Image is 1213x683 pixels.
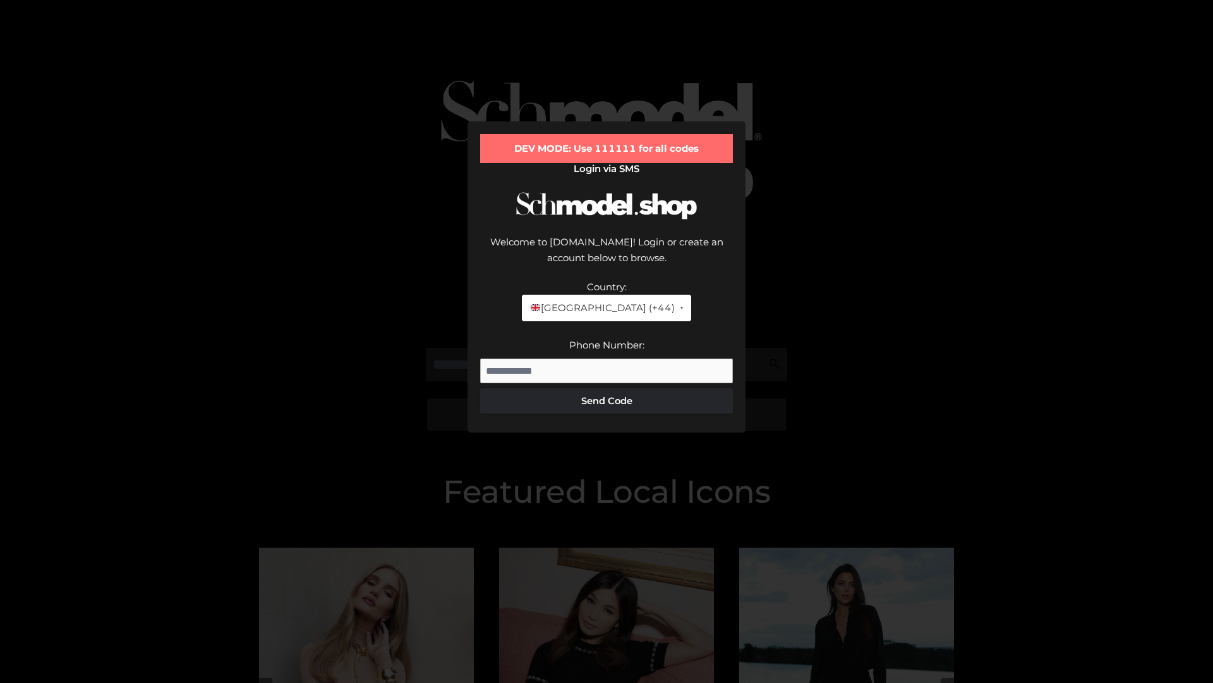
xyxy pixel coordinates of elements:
div: Welcome to [DOMAIN_NAME]! Login or create an account below to browse. [480,234,733,279]
label: Country: [587,281,627,293]
div: DEV MODE: Use 111111 for all codes [480,134,733,163]
button: Send Code [480,388,733,414]
img: Schmodel Logo [512,181,701,231]
h2: Login via SMS [480,163,733,175]
span: [GEOGRAPHIC_DATA] (+44) [529,300,674,316]
img: 🇬🇧 [531,303,540,312]
label: Phone Number: [569,339,644,351]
